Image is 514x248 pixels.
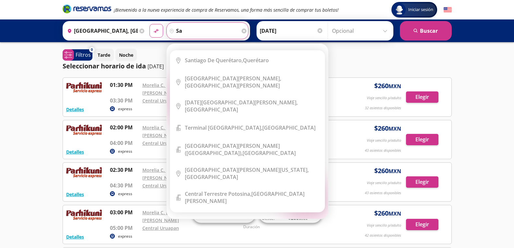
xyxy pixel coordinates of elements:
b: Central Terrestre Potosina, [185,190,251,197]
p: Noche [119,52,133,58]
button: Elegir [406,176,438,188]
p: [DATE] [148,63,164,70]
input: Buscar Origen [65,23,138,39]
button: Detalles [66,191,84,198]
p: express [118,191,132,197]
p: 42 asientos disponibles [365,233,401,238]
img: RESERVAMOS [66,208,102,221]
p: Duración [243,224,341,230]
p: Tarde [98,52,110,58]
small: MXN [388,125,401,132]
small: MXN [388,210,401,217]
button: Detalles [66,106,84,113]
p: 03:30 PM [110,97,139,104]
a: Central Uruapan [142,225,179,231]
p: 02:00 PM [110,124,139,131]
span: $ 260 [374,208,401,218]
button: 0Filtros [63,49,92,61]
p: Viaje sencillo p/adulto [367,223,401,228]
b: [DATE][GEOGRAPHIC_DATA][PERSON_NAME], [185,99,298,106]
span: $ 260 [374,81,401,91]
a: Brand Logo [63,4,111,16]
a: Central Uruapan [142,140,179,146]
p: 43 asientos disponibles [365,148,401,153]
a: Morelia C. [PERSON_NAME] [PERSON_NAME] [142,167,203,181]
button: Buscar [400,21,452,41]
b: [GEOGRAPHIC_DATA][PERSON_NAME] ([GEOGRAPHIC_DATA]), [185,142,280,157]
b: [GEOGRAPHIC_DATA][PERSON_NAME], [185,75,281,82]
a: Morelia C. [PERSON_NAME] [PERSON_NAME] [142,82,203,96]
p: Viaje sencillo p/adulto [367,138,401,143]
input: Buscar Destino [167,23,240,39]
p: 32 asientos disponibles [365,105,401,111]
img: RESERVAMOS [66,124,102,136]
p: express [118,233,132,239]
img: RESERVAMOS [66,166,102,179]
p: 04:00 PM [110,139,139,147]
div: [GEOGRAPHIC_DATA] [185,142,320,157]
div: Querétaro [185,57,269,64]
div: [GEOGRAPHIC_DATA][PERSON_NAME] [185,190,320,205]
p: 01:30 PM [110,81,139,89]
button: Detalles [66,233,84,240]
button: Detalles [66,148,84,155]
a: Central Uruapan [142,98,179,104]
p: 05:00 PM [110,224,139,232]
span: $ 260 [374,124,401,133]
p: 02:30 PM [110,166,139,174]
button: Tarde [94,49,114,61]
i: Brand Logo [63,4,111,14]
p: Viaje sencillo p/adulto [367,180,401,186]
b: [GEOGRAPHIC_DATA][PERSON_NAME][US_STATE], [185,166,309,173]
p: express [118,148,132,154]
button: English [444,6,452,14]
a: Morelia C. [PERSON_NAME] [PERSON_NAME] [142,209,203,223]
button: Elegir [406,91,438,103]
p: 03:00 PM [110,208,139,216]
button: Elegir [406,219,438,230]
p: 04:30 PM [110,182,139,189]
p: 43 asientos disponibles [365,190,401,196]
b: Santiago de Querétaro, [185,57,243,64]
b: Terminal [GEOGRAPHIC_DATA], [185,124,262,131]
small: MXN [388,83,401,90]
span: 0 [91,47,93,53]
a: Morelia C. [PERSON_NAME] [PERSON_NAME] [142,124,203,138]
input: Elegir Fecha [260,23,323,39]
p: express [118,106,132,112]
p: Filtros [76,51,91,59]
em: ¡Bienvenido a la nueva experiencia de compra de Reservamos, una forma más sencilla de comprar tus... [114,7,339,13]
p: Viaje sencillo p/adulto [367,95,401,101]
div: [GEOGRAPHIC_DATA] [185,124,316,131]
button: Elegir [406,134,438,145]
input: Opcional [332,23,390,39]
span: Iniciar sesión [406,6,436,13]
p: Seleccionar horario de ida [63,61,146,71]
button: Noche [115,49,137,61]
small: MXN [388,168,401,175]
div: [GEOGRAPHIC_DATA] [185,166,320,181]
div: [GEOGRAPHIC_DATA] [185,99,320,113]
span: $ 260 [374,166,401,176]
div: [GEOGRAPHIC_DATA][PERSON_NAME] [185,75,320,89]
img: RESERVAMOS [66,81,102,94]
a: Central Uruapan [142,183,179,189]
